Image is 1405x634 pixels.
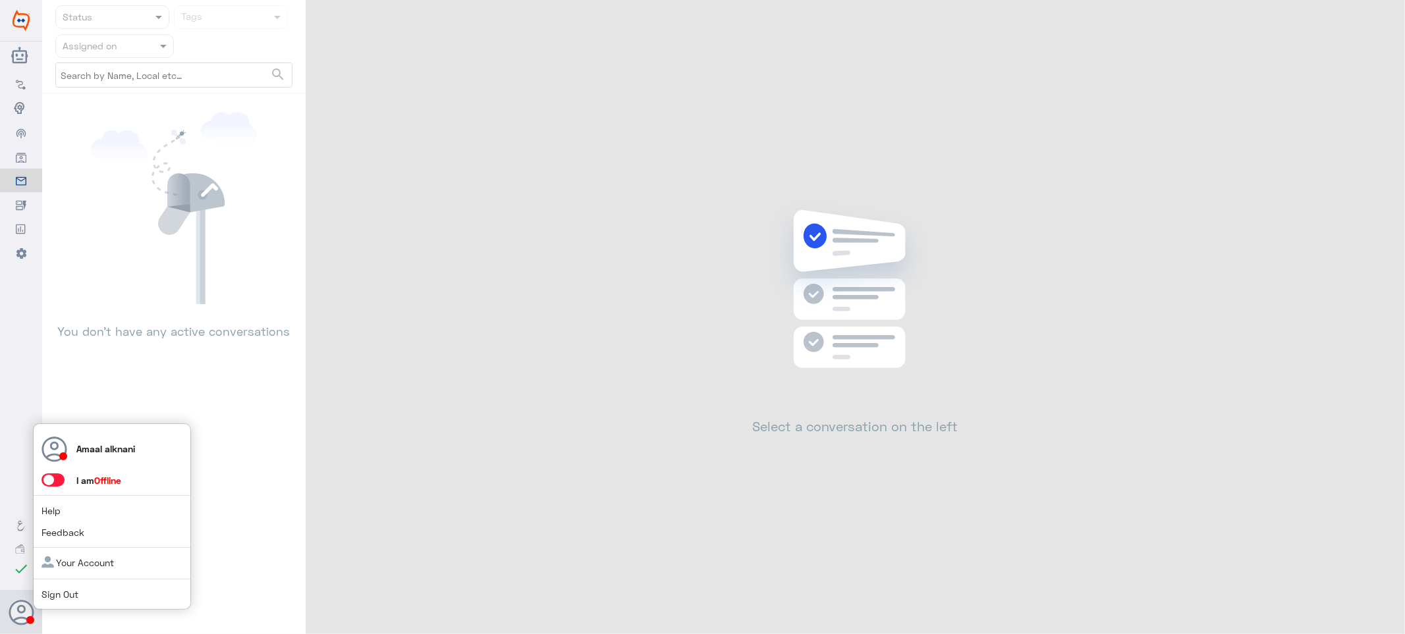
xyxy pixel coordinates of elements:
[41,557,114,568] a: Your Account
[9,600,34,625] button: Avatar
[94,475,121,486] span: Offline
[13,10,30,31] img: Widebot Logo
[270,64,286,86] button: search
[41,527,84,538] a: Feedback
[56,63,292,87] input: Search by Name, Local etc…
[13,561,29,577] i: check
[76,475,121,486] span: I am
[76,442,135,456] p: Amaal alknani
[753,418,958,434] h2: Select a conversation on the left
[41,589,78,600] a: Sign Out
[41,505,61,516] a: Help
[270,66,286,82] span: search
[55,304,292,340] p: You don’t have any active conversations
